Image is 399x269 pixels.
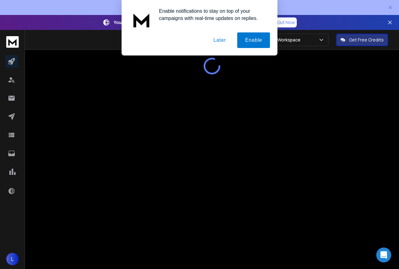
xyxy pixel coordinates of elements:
[237,32,270,48] button: Enable
[6,253,19,265] button: L
[154,7,270,22] div: Enable notifications to stay on top of your campaigns with real-time updates on replies.
[205,32,233,48] button: Later
[376,247,391,262] div: Open Intercom Messenger
[129,7,154,32] img: notification icon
